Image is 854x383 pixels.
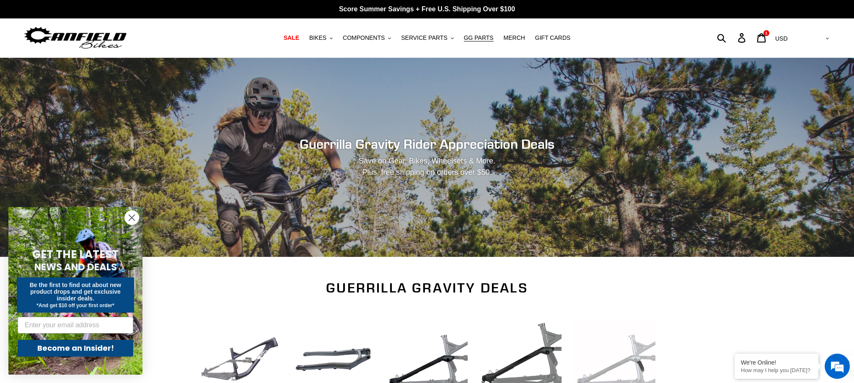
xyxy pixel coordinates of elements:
input: Enter your email address [18,317,133,334]
span: MERCH [504,34,525,41]
button: BIKES [305,32,337,44]
span: Be the first to find out about new product drops and get exclusive insider deals. [30,282,122,302]
span: COMPONENTS [343,34,385,41]
p: Save on Gear, Bikes, Wheelsets & More. Plus, free shipping on orders over $50. [256,155,598,178]
span: GIFT CARDS [535,34,571,41]
button: Become an Insider! [18,340,133,357]
a: MERCH [499,32,529,44]
a: GIFT CARDS [531,32,575,44]
div: We're Online! [741,359,812,366]
a: 1 [752,29,772,47]
h2: Guerrilla Gravity Rider Appreciation Deals [199,136,655,152]
a: GG PARTS [460,32,498,44]
img: Canfield Bikes [23,25,128,51]
span: GG PARTS [464,34,494,41]
a: SALE [279,32,303,44]
span: 1 [765,31,767,35]
button: Close dialog [124,210,139,225]
button: COMPONENTS [339,32,395,44]
span: GET THE LATEST [32,247,119,262]
input: Search [722,28,743,47]
span: SALE [284,34,299,41]
button: SERVICE PARTS [397,32,458,44]
span: NEWS AND DEALS [34,260,117,274]
span: *And get $10 off your first order* [36,303,114,308]
span: SERVICE PARTS [401,34,447,41]
p: How may I help you today? [741,367,812,373]
span: BIKES [309,34,326,41]
h2: Guerrilla Gravity Deals [199,280,655,296]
